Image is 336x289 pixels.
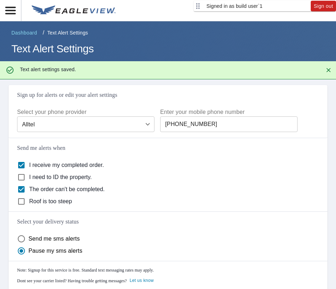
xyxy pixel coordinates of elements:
[9,27,327,38] nav: breadcrumb
[17,91,319,99] p: Sign up for alerts or edit your alert settings
[47,29,88,36] p: Text Alert Settings
[29,174,92,180] label: I need to ID the property.
[17,217,319,226] p: Select your delivery status
[17,114,154,134] div: Alltel
[206,2,262,10] p: Signed in as build user`1
[130,277,154,284] button: Let us know
[9,41,327,56] h1: Text Alert Settings
[314,2,333,11] span: Sign out
[27,1,120,20] a: EV Logo
[43,28,44,37] li: /
[28,236,80,242] label: Send me sms alerts
[17,108,154,116] label: Select your phone provider
[17,277,319,284] p: Dont see your carrier listed? Having trouble getting messages?
[29,162,104,168] label: I receive my completed order.
[20,66,76,73] p: Text alert settings saved.
[32,5,116,16] img: EV Logo
[324,65,333,75] button: Close
[29,198,72,205] label: Roof is too steep
[17,144,319,152] p: Send me alerts when
[29,186,105,193] label: The order can't be completed.
[11,29,37,36] span: Dashboard
[17,267,319,273] p: Note: Signup for this service is free. Standard text messaging rates may apply.
[311,1,336,11] button: Sign out
[28,248,82,254] label: Pause my sms alerts
[9,27,40,38] a: Dashboard
[160,108,298,116] label: Enter your mobile phone number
